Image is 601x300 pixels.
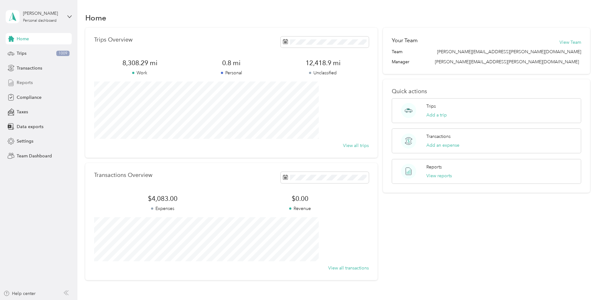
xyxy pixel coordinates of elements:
[277,59,369,67] span: 12,418.9 mi
[566,265,601,300] iframe: Everlance-gr Chat Button Frame
[23,10,62,17] div: [PERSON_NAME]
[17,94,42,101] span: Compliance
[426,142,459,149] button: Add an expense
[186,70,277,76] p: Personal
[231,194,368,203] span: $0.00
[17,65,42,71] span: Transactions
[426,103,436,110] p: Trips
[94,37,132,43] p: Trips Overview
[17,79,33,86] span: Reports
[94,194,231,203] span: $4,083.00
[85,14,106,21] h1: Home
[17,36,29,42] span: Home
[17,153,52,159] span: Team Dashboard
[328,265,369,271] button: View all transactions
[94,172,152,178] p: Transactions Overview
[392,59,409,65] span: Manager
[56,51,70,56] span: 1009
[17,50,26,57] span: Trips
[437,48,581,55] span: [PERSON_NAME][EMAIL_ADDRESS][PERSON_NAME][DOMAIN_NAME]
[17,123,43,130] span: Data exports
[426,164,442,170] p: Reports
[426,112,447,118] button: Add a trip
[231,205,368,212] p: Revenue
[17,109,28,115] span: Taxes
[392,88,581,95] p: Quick actions
[559,39,581,46] button: View Team
[343,142,369,149] button: View all trips
[277,70,369,76] p: Unclassified
[23,19,57,23] div: Personal dashboard
[392,37,418,44] h2: Your Team
[426,173,452,179] button: View reports
[94,59,186,67] span: 8,308.29 mi
[435,59,579,65] span: [PERSON_NAME][EMAIL_ADDRESS][PERSON_NAME][DOMAIN_NAME]
[426,133,451,140] p: Transactions
[3,290,36,297] button: Help center
[392,48,402,55] span: Team
[17,138,33,144] span: Settings
[186,59,277,67] span: 0.8 mi
[94,205,231,212] p: Expenses
[94,70,186,76] p: Work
